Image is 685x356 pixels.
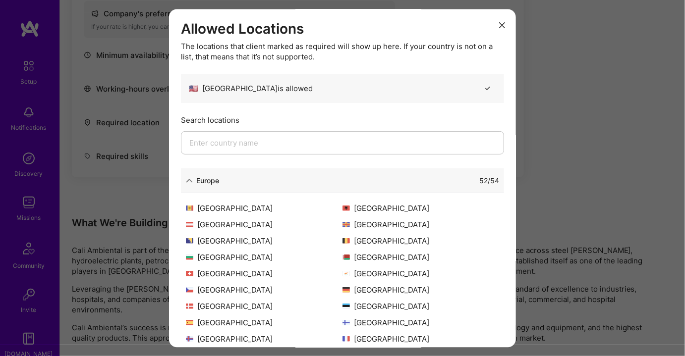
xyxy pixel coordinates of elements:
[186,285,342,296] div: [GEOGRAPHIC_DATA]
[342,206,350,211] img: Albania
[186,203,342,214] div: [GEOGRAPHIC_DATA]
[196,176,219,186] div: Europe
[479,176,499,186] div: 52 / 54
[186,220,342,230] div: [GEOGRAPHIC_DATA]
[342,318,499,328] div: [GEOGRAPHIC_DATA]
[342,255,350,260] img: Belarus
[342,239,350,244] img: Belgium
[181,115,504,126] div: Search locations
[186,222,193,228] img: Austria
[189,84,198,94] span: 🇺🇸
[499,23,505,29] i: icon Close
[186,271,193,277] img: Switzerland
[186,269,342,279] div: [GEOGRAPHIC_DATA]
[186,206,193,211] img: Andorra
[342,320,350,326] img: Finland
[181,21,504,38] h3: Allowed Locations
[342,288,350,293] img: Germany
[342,203,499,214] div: [GEOGRAPHIC_DATA]
[186,236,342,247] div: [GEOGRAPHIC_DATA]
[181,42,504,62] div: The locations that client marked as required will show up here. If your country is not on a list,...
[186,304,193,309] img: Denmark
[342,285,499,296] div: [GEOGRAPHIC_DATA]
[186,337,193,342] img: Faroe Islands
[342,271,350,277] img: Cyprus
[342,253,499,263] div: [GEOGRAPHIC_DATA]
[342,304,350,309] img: Estonia
[186,320,193,326] img: Spain
[186,253,342,263] div: [GEOGRAPHIC_DATA]
[186,334,342,345] div: [GEOGRAPHIC_DATA]
[181,132,504,155] input: Enter country name
[186,239,193,244] img: Bosnia and Herzegovina
[169,9,516,347] div: modal
[186,177,193,184] i: icon ArrowDown
[186,318,342,328] div: [GEOGRAPHIC_DATA]
[186,288,193,293] img: Czech Republic
[342,220,499,230] div: [GEOGRAPHIC_DATA]
[342,302,499,312] div: [GEOGRAPHIC_DATA]
[342,337,350,342] img: France
[342,269,499,279] div: [GEOGRAPHIC_DATA]
[189,84,313,94] div: [GEOGRAPHIC_DATA] is allowed
[484,85,491,93] i: icon CheckBlack
[342,222,350,228] img: Åland
[186,255,193,260] img: Bulgaria
[342,334,499,345] div: [GEOGRAPHIC_DATA]
[186,302,342,312] div: [GEOGRAPHIC_DATA]
[342,236,499,247] div: [GEOGRAPHIC_DATA]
